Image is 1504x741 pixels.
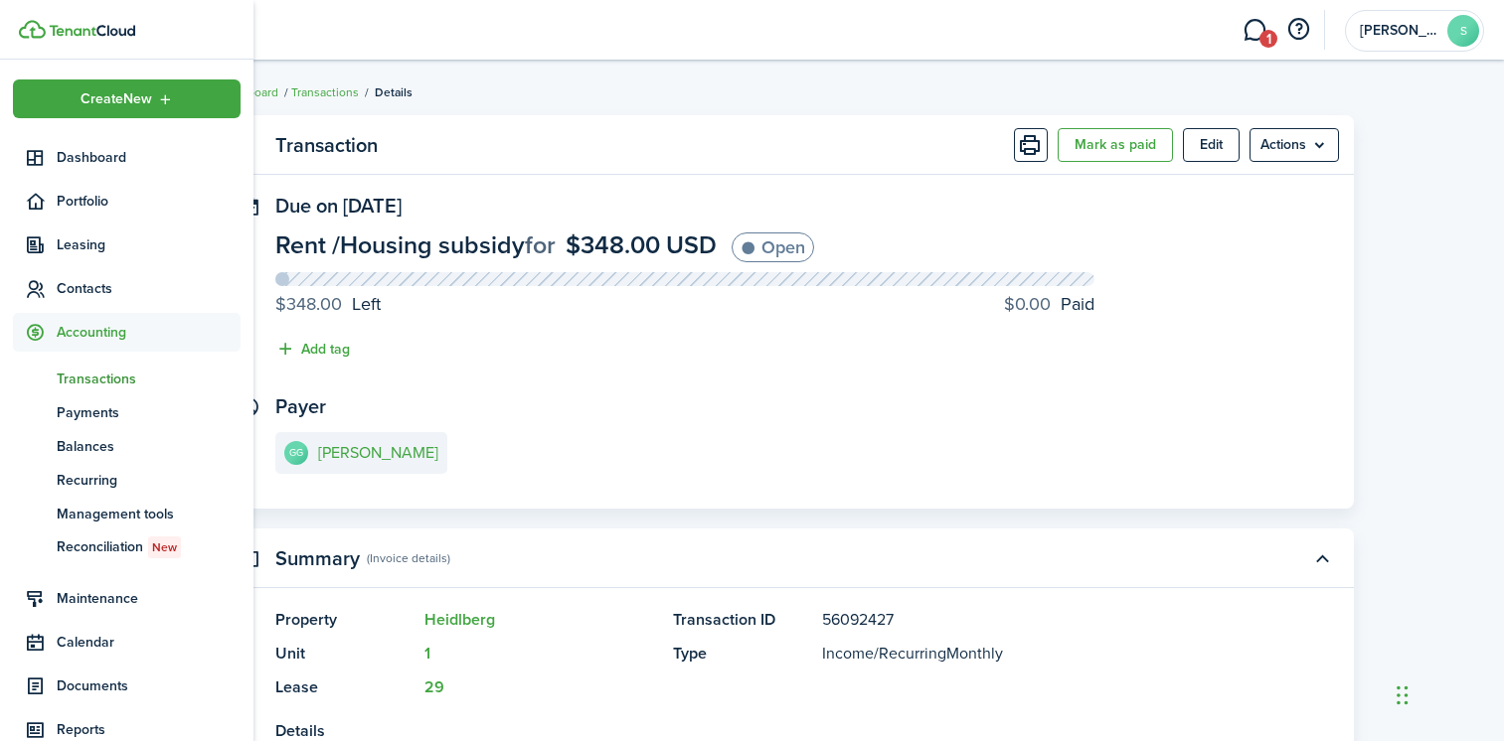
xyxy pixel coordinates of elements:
span: Rent / Housing subsidy [275,226,525,263]
button: Open menu [13,79,241,118]
progress-caption-label-value: $348.00 [275,291,342,318]
button: Add tag [275,338,350,361]
a: 29 [424,675,444,698]
img: TenantCloud [49,25,135,37]
panel-main-title: Transaction ID [673,608,812,632]
span: Sonja [1360,24,1439,38]
a: Balances [13,429,241,463]
span: Portfolio [57,191,241,212]
span: $348.00 USD [566,226,717,263]
panel-main-description: 56092427 [822,608,1240,632]
div: Drag [1397,666,1409,725]
span: Dashboard [57,147,241,168]
progress-caption-label: Left [275,291,381,318]
span: Income [822,642,874,665]
span: Due on [DATE] [275,191,402,221]
span: Reports [57,719,241,740]
a: ReconciliationNew [13,530,241,564]
span: New [152,538,177,556]
a: Transactions [291,83,359,101]
panel-main-title: Summary [275,547,360,570]
a: Heidlberg [424,608,495,631]
span: Management tools [57,504,241,524]
status: Open [732,232,814,262]
img: TenantCloud [19,20,46,39]
progress-caption-label-value: $0.00 [1004,291,1051,318]
a: Transactions [13,362,241,395]
button: Mark as paid [1058,128,1173,162]
span: for [525,226,556,263]
a: Dashboard [13,138,241,177]
e-details-info-title: [PERSON_NAME] [318,444,438,462]
span: Maintenance [57,588,241,609]
span: Calendar [57,632,241,653]
span: Contacts [57,278,241,299]
panel-main-title: Payer [275,395,326,418]
progress-caption-label: Paid [1004,291,1094,318]
menu-btn: Actions [1250,128,1339,162]
button: Edit [1183,128,1240,162]
button: Open resource center [1281,13,1315,47]
span: Accounting [57,322,241,343]
span: Details [375,83,413,101]
button: Open menu [1250,128,1339,162]
a: Payments [13,395,241,429]
span: Reconciliation [57,536,241,558]
panel-main-title: Property [275,608,415,632]
avatar-text: GG [284,441,308,465]
avatar-text: S [1447,15,1479,47]
span: Transactions [57,369,241,389]
a: Management tools [13,497,241,530]
span: Create New [81,92,152,106]
span: Recurring Monthly [879,642,1003,665]
button: Toggle accordion [1305,541,1339,575]
panel-main-title: Transaction [275,134,378,157]
panel-main-subtitle: (Invoice details) [367,549,450,567]
span: Balances [57,436,241,457]
panel-main-description: / [822,642,1240,666]
panel-main-title: Unit [275,642,415,666]
span: Payments [57,402,241,423]
button: Print [1014,128,1048,162]
a: Messaging [1236,5,1273,56]
panel-main-title: Type [673,642,812,666]
a: Recurring [13,463,241,497]
span: 1 [1259,30,1277,48]
span: Documents [57,675,241,696]
iframe: Chat Widget [1391,646,1490,741]
a: GG[PERSON_NAME] [275,432,447,474]
a: 1 [424,642,430,665]
span: Recurring [57,470,241,491]
span: Leasing [57,234,241,255]
panel-main-title: Lease [275,675,415,699]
